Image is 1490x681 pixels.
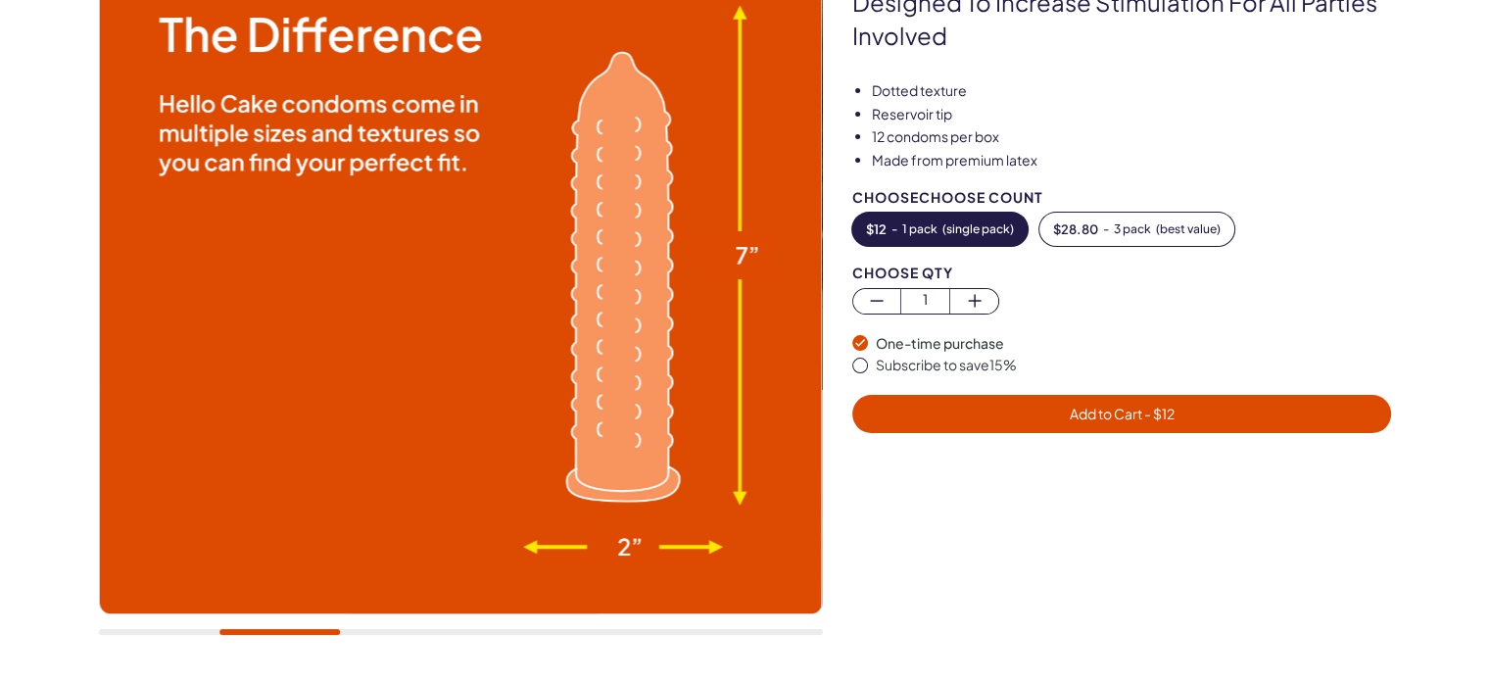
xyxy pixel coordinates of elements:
[872,127,1392,147] li: 12 condoms per box
[852,213,1028,246] button: -
[852,190,1392,205] div: Choose Choose Count
[872,105,1392,124] li: Reservoir tip
[1070,405,1175,422] span: Add to Cart
[852,395,1392,433] button: Add to Cart - $12
[1114,222,1151,236] span: 3 pack
[1142,405,1175,422] span: - $ 12
[902,222,937,236] span: 1 pack
[876,356,1392,375] div: Subscribe to save 15 %
[901,289,949,312] span: 1
[852,266,1392,280] div: Choose Qty
[866,222,887,236] span: $ 12
[1039,213,1234,246] button: -
[1156,222,1221,236] span: ( best value )
[872,151,1392,170] li: Made from premium latex
[872,81,1392,101] li: Dotted texture
[942,222,1014,236] span: ( single pack )
[1053,222,1098,236] span: $ 28.80
[876,334,1392,354] div: One-time purchase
